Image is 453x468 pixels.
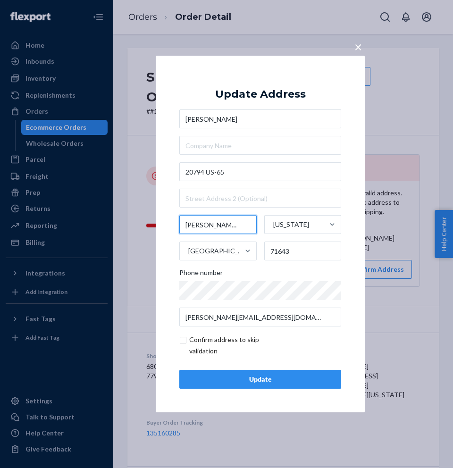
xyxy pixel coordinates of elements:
div: [GEOGRAPHIC_DATA] [188,246,244,256]
input: Street Address 2 (Optional) [179,189,341,208]
input: Company Name [179,136,341,155]
input: Email (Only Required for International) [179,308,341,326]
input: [US_STATE] [272,215,273,234]
span: Phone number [179,268,223,281]
input: City [179,215,257,234]
input: ZIP Code [264,242,342,260]
input: Street Address [179,162,341,181]
input: [GEOGRAPHIC_DATA] [187,242,188,260]
button: Update [179,370,341,389]
input: First & Last Name [179,109,341,128]
div: [US_STATE] [273,220,309,229]
div: Update [187,375,333,384]
span: × [354,39,362,55]
div: Update Address [215,89,306,100]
